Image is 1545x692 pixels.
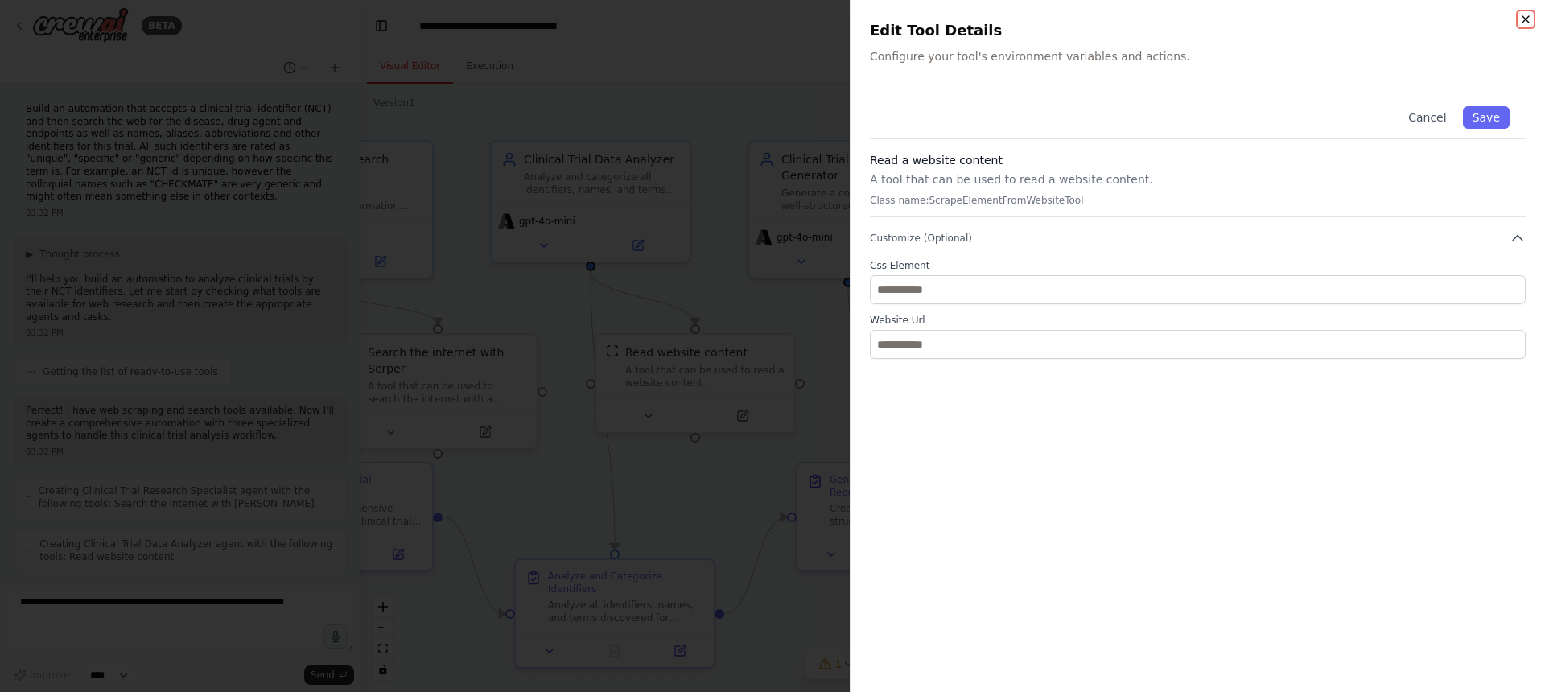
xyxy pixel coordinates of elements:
span: Customize (Optional) [870,232,972,245]
label: Website Url [870,314,1526,327]
p: A tool that can be used to read a website content. [870,171,1526,187]
button: Customize (Optional) [870,230,1526,246]
h2: Edit Tool Details [870,19,1526,42]
p: Class name: ScrapeElementFromWebsiteTool [870,194,1526,207]
h3: Read a website content [870,152,1526,168]
button: Cancel [1399,106,1456,129]
button: Save [1463,106,1510,129]
label: Css Element [870,259,1526,272]
p: Configure your tool's environment variables and actions. [870,48,1526,64]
